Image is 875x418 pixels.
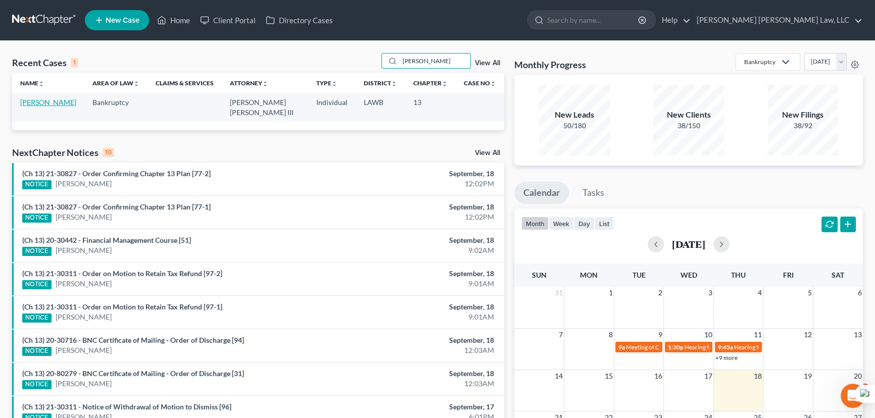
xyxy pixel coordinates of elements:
td: LAWB [356,93,405,122]
a: Chapterunfold_more [413,79,448,87]
div: September, 18 [344,269,494,279]
span: 17 [703,370,713,382]
td: 13 [405,93,456,122]
a: (Ch 13) 21-30311 - Order on Motion to Retain Tax Refund [97-2] [22,269,222,278]
span: Fri [783,271,794,279]
span: 18 [753,370,763,382]
div: September, 18 [344,369,494,379]
a: [PERSON_NAME] [56,345,112,355]
input: Search by name... [547,11,640,29]
div: 12:02PM [344,179,494,189]
div: NOTICE [22,280,52,289]
button: day [574,217,595,230]
a: Case Nounfold_more [464,79,496,87]
div: September, 18 [344,235,494,245]
div: Recent Cases [12,57,78,69]
i: unfold_more [391,81,397,87]
span: 19 [803,370,813,382]
span: Mon [580,271,598,279]
button: month [521,217,549,230]
div: 10 [103,148,114,157]
a: (Ch 13) 21-30827 - Order Confirming Chapter 13 Plan [77-2] [22,169,211,178]
span: 16 [653,370,663,382]
span: 12 [803,329,813,341]
span: Sat [832,271,844,279]
span: 13 [853,329,863,341]
a: Districtunfold_more [364,79,397,87]
div: 9:02AM [344,245,494,255]
a: Client Portal [195,11,261,29]
a: [PERSON_NAME] [PERSON_NAME] Law, LLC [692,11,862,29]
span: 10 [703,329,713,341]
div: NextChapter Notices [12,146,114,159]
a: (Ch 13) 20-30442 - Financial Management Course [51] [22,236,191,244]
a: Help [657,11,691,29]
div: NOTICE [22,347,52,356]
i: unfold_more [490,81,496,87]
a: (Ch 13) 20-30716 - BNC Certificate of Mailing - Order of Discharge [94] [22,336,244,344]
div: New Filings [767,109,838,121]
button: week [549,217,574,230]
a: View All [475,149,500,156]
a: [PERSON_NAME] [56,379,112,389]
a: Directory Cases [261,11,338,29]
div: September, 17 [344,402,494,412]
div: 1 [71,58,78,67]
i: unfold_more [133,81,139,87]
a: (Ch 13) 21-30311 - Notice of Withdrawal of Motion to Dismiss [96] [22,402,231,411]
span: New Case [106,17,139,24]
div: September, 18 [344,169,494,179]
div: September, 18 [344,335,494,345]
td: [PERSON_NAME] [PERSON_NAME] III [222,93,308,122]
h3: Monthly Progress [514,59,586,71]
td: Bankruptcy [84,93,148,122]
span: 1:30p [668,343,684,351]
span: 9 [657,329,663,341]
span: 20 [853,370,863,382]
div: September, 18 [344,302,494,312]
i: unfold_more [262,81,268,87]
a: Attorneyunfold_more [230,79,268,87]
a: [PERSON_NAME] [20,98,76,107]
span: Tue [632,271,645,279]
i: unfold_more [442,81,448,87]
div: NOTICE [22,214,52,223]
span: 8 [608,329,614,341]
a: Home [152,11,195,29]
span: 9a [618,343,625,351]
span: Sun [532,271,547,279]
span: Hearing for [PERSON_NAME] & [PERSON_NAME] [734,343,866,351]
span: Meeting of Creditors for [PERSON_NAME] [626,343,738,351]
a: (Ch 13) 21-30827 - Order Confirming Chapter 13 Plan [77-1] [22,202,211,211]
a: [PERSON_NAME] [56,179,112,189]
a: [PERSON_NAME] [56,245,112,255]
div: New Leads [539,109,610,121]
a: Tasks [573,182,613,204]
a: Nameunfold_more [20,79,44,87]
div: NOTICE [22,180,52,189]
span: 15 [604,370,614,382]
span: 3 [861,384,869,392]
input: Search by name... [400,54,470,68]
div: New Clients [653,109,724,121]
a: [PERSON_NAME] [56,312,112,322]
h2: [DATE] [672,239,705,249]
span: 6 [857,287,863,299]
button: list [595,217,614,230]
a: (Ch 13) 21-30311 - Order on Motion to Retain Tax Refund [97-1] [22,302,222,311]
a: Typeunfold_more [316,79,337,87]
a: [PERSON_NAME] [56,279,112,289]
span: 11 [753,329,763,341]
div: Bankruptcy [744,58,775,66]
a: +9 more [715,354,738,361]
th: Claims & Services [148,73,222,93]
div: 9:01AM [344,312,494,322]
div: 50/180 [539,121,610,131]
span: 14 [554,370,564,382]
span: 9:45a [718,343,733,351]
div: NOTICE [22,247,52,256]
span: Thu [731,271,746,279]
span: 5 [807,287,813,299]
span: 7 [558,329,564,341]
span: Wed [680,271,697,279]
